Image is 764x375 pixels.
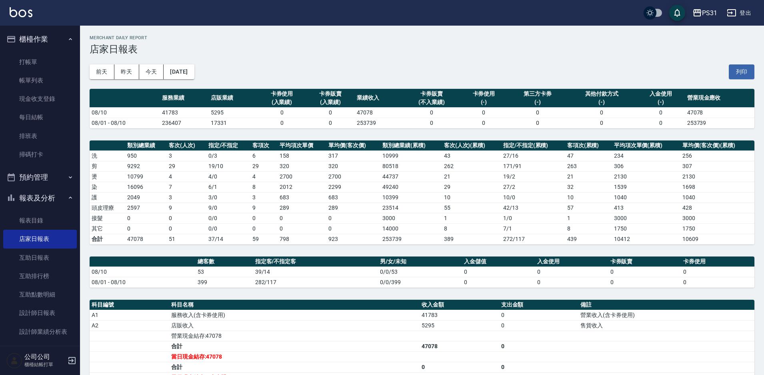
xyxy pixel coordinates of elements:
[125,182,167,192] td: 16096
[167,223,206,234] td: 0
[3,230,77,248] a: 店家日報表
[724,6,754,20] button: 登出
[326,182,380,192] td: 2299
[278,140,326,151] th: 平均項次單價
[501,192,565,203] td: 10 / 0
[535,277,608,287] td: 0
[638,90,683,98] div: 入金使用
[510,98,565,106] div: (-)
[442,150,501,161] td: 43
[420,320,499,331] td: 5295
[355,107,404,118] td: 47078
[326,171,380,182] td: 2700
[206,150,251,161] td: 0 / 3
[680,171,754,182] td: 2130
[380,140,442,151] th: 類別總業績(累積)
[125,171,167,182] td: 10799
[3,188,77,209] button: 報表及分析
[565,203,612,213] td: 57
[90,35,754,40] h2: Merchant Daily Report
[125,140,167,151] th: 類別總業績
[420,310,499,320] td: 41783
[125,161,167,171] td: 9292
[565,161,612,171] td: 263
[462,277,535,287] td: 0
[565,213,612,223] td: 1
[250,182,278,192] td: 8
[3,323,77,341] a: 設計師業績分析表
[462,98,506,106] div: (-)
[250,203,278,213] td: 9
[681,267,754,277] td: 0
[278,171,326,182] td: 2700
[3,341,77,359] a: 設計師排行榜
[442,223,501,234] td: 8
[3,29,77,50] button: 櫃檯作業
[250,213,278,223] td: 0
[680,223,754,234] td: 1750
[442,192,501,203] td: 10
[499,362,579,372] td: 0
[3,285,77,304] a: 互助點數明細
[167,192,206,203] td: 3
[612,223,681,234] td: 1750
[380,203,442,213] td: 23514
[462,257,535,267] th: 入金儲值
[636,118,685,128] td: 0
[501,213,565,223] td: 1 / 0
[169,362,420,372] td: 合計
[499,341,579,351] td: 0
[380,192,442,203] td: 10399
[680,192,754,203] td: 1040
[167,203,206,213] td: 9
[501,182,565,192] td: 27 / 2
[169,310,420,320] td: 服務收入(含卡券使用)
[608,277,682,287] td: 0
[681,277,754,287] td: 0
[326,213,380,223] td: 0
[612,234,681,244] td: 10412
[308,98,353,106] div: (入業績)
[569,90,634,98] div: 其他付款方式
[578,310,754,320] td: 營業收入(含卡券使用)
[90,234,125,244] td: 合計
[167,140,206,151] th: 客次(人次)
[460,118,508,128] td: 0
[685,118,754,128] td: 253739
[90,310,169,320] td: A1
[196,257,253,267] th: 總客數
[90,267,196,277] td: 08/10
[501,223,565,234] td: 7 / 1
[167,150,206,161] td: 3
[90,150,125,161] td: 洗
[442,140,501,151] th: 客次(人次)(累積)
[681,257,754,267] th: 卡券使用
[306,118,355,128] td: 0
[90,277,196,287] td: 08/01 - 08/10
[685,107,754,118] td: 47078
[326,203,380,213] td: 289
[326,223,380,234] td: 0
[3,267,77,285] a: 互助排行榜
[578,300,754,310] th: 備註
[3,145,77,164] a: 掃碼打卡
[206,213,251,223] td: 0 / 0
[209,118,258,128] td: 17331
[169,300,420,310] th: 科目名稱
[535,267,608,277] td: 0
[160,118,209,128] td: 236407
[420,362,499,372] td: 0
[462,90,506,98] div: 卡券使用
[278,192,326,203] td: 683
[669,5,685,21] button: save
[501,171,565,182] td: 19 / 2
[24,353,65,361] h5: 公司公司
[565,171,612,182] td: 21
[608,257,682,267] th: 卡券販賣
[565,234,612,244] td: 439
[326,140,380,151] th: 單均價(客次價)
[501,203,565,213] td: 42 / 13
[680,213,754,223] td: 3000
[442,182,501,192] td: 29
[24,361,65,368] p: 櫃檯結帳打單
